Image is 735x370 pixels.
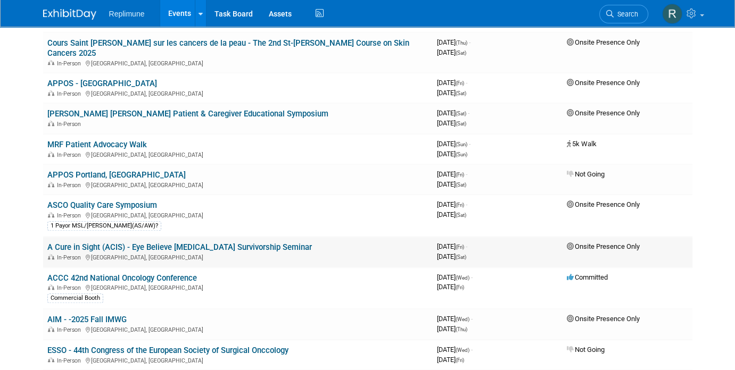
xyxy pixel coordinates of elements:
[437,283,464,291] span: [DATE]
[47,346,288,355] a: ESSO - 44th Congress of the European Society of Surgical Onccology
[437,109,469,117] span: [DATE]
[456,347,469,353] span: (Wed)
[47,150,428,158] div: [GEOGRAPHIC_DATA], [GEOGRAPHIC_DATA]
[437,150,467,158] span: [DATE]
[468,109,469,117] span: -
[437,273,473,281] span: [DATE]
[48,357,54,363] img: In-Person Event
[48,212,54,217] img: In-Person Event
[47,79,157,88] a: APPOS - [GEOGRAPHIC_DATA]
[437,346,473,354] span: [DATE]
[466,170,467,178] span: -
[466,79,467,87] span: -
[567,242,640,250] span: Onsite Presence Only
[599,5,648,23] a: Search
[456,202,464,208] span: (Fri)
[57,121,84,128] span: In-Person
[456,111,466,116] span: (Sat)
[57,60,84,67] span: In-Person
[47,273,197,283] a: ACCC 42nd National Oncology Conference
[456,284,464,290] span: (Fri)
[437,140,470,148] span: [DATE]
[57,90,84,97] span: In-Person
[471,315,473,323] span: -
[456,244,464,250] span: (Fri)
[57,326,84,333] span: In-Person
[48,254,54,259] img: In-Person Event
[456,80,464,86] span: (Fri)
[456,172,464,178] span: (Fri)
[43,9,96,20] img: ExhibitDay
[47,109,328,119] a: [PERSON_NAME] [PERSON_NAME] Patient & Caregiver Educational Symposium
[456,50,466,56] span: (Sat)
[437,315,473,323] span: [DATE]
[567,170,605,178] span: Not Going
[567,346,605,354] span: Not Going
[456,326,467,332] span: (Thu)
[456,152,467,157] span: (Sun)
[437,200,467,208] span: [DATE]
[437,211,466,218] span: [DATE]
[456,90,466,96] span: (Sat)
[437,325,467,333] span: [DATE]
[47,242,312,252] a: A Cure in Sight (ACIS) - Eye Believe [MEDICAL_DATA] Survivorship Seminar
[48,121,54,126] img: In-Person Event
[567,315,640,323] span: Onsite Presence Only
[469,140,470,148] span: -
[437,48,466,56] span: [DATE]
[456,182,466,188] span: (Sat)
[48,182,54,187] img: In-Person Event
[437,79,467,87] span: [DATE]
[437,242,467,250] span: [DATE]
[456,316,469,322] span: (Wed)
[662,4,682,24] img: Rick Pham
[48,90,54,96] img: In-Person Event
[456,357,464,363] span: (Fri)
[48,284,54,290] img: In-Person Event
[437,253,466,260] span: [DATE]
[567,200,640,208] span: Onsite Presence Only
[456,121,466,127] span: (Sat)
[109,10,145,18] span: Replimune
[47,140,147,149] a: MRF Patient Advocacy Walk
[47,293,103,303] div: Commercial Booth
[47,356,428,364] div: [GEOGRAPHIC_DATA], [GEOGRAPHIC_DATA]
[567,273,608,281] span: Committed
[57,212,84,219] span: In-Person
[47,89,428,97] div: [GEOGRAPHIC_DATA], [GEOGRAPHIC_DATA]
[437,356,464,364] span: [DATE]
[567,109,640,117] span: Onsite Presence Only
[47,325,428,333] div: [GEOGRAPHIC_DATA], [GEOGRAPHIC_DATA]
[47,315,127,324] a: AIM - -2025 Fall IMWG
[437,38,470,46] span: [DATE]
[47,283,428,291] div: [GEOGRAPHIC_DATA], [GEOGRAPHIC_DATA]
[47,211,428,219] div: [GEOGRAPHIC_DATA], [GEOGRAPHIC_DATA]
[471,346,473,354] span: -
[47,170,186,180] a: APPOS Portland, [GEOGRAPHIC_DATA]
[57,357,84,364] span: In-Person
[57,182,84,189] span: In-Person
[57,152,84,158] span: In-Person
[47,180,428,189] div: [GEOGRAPHIC_DATA], [GEOGRAPHIC_DATA]
[437,180,466,188] span: [DATE]
[567,140,597,148] span: 5k Walk
[47,58,428,67] div: [GEOGRAPHIC_DATA], [GEOGRAPHIC_DATA]
[48,152,54,157] img: In-Person Event
[567,38,640,46] span: Onsite Presence Only
[47,200,157,210] a: ASCO Quality Care Symposium
[456,40,467,46] span: (Thu)
[437,89,466,97] span: [DATE]
[471,273,473,281] span: -
[456,212,466,218] span: (Sat)
[57,284,84,291] span: In-Person
[466,242,467,250] span: -
[57,254,84,261] span: In-Person
[47,221,161,231] div: 1 Payor MSL/[PERSON_NAME](AS/AW)?
[47,253,428,261] div: [GEOGRAPHIC_DATA], [GEOGRAPHIC_DATA]
[48,326,54,332] img: In-Person Event
[48,60,54,65] img: In-Person Event
[614,10,638,18] span: Search
[456,141,467,147] span: (Sun)
[47,38,409,58] a: Cours Saint [PERSON_NAME] sur les cancers de la peau - The 2nd St-[PERSON_NAME] Course on Skin Ca...
[567,79,640,87] span: Onsite Presence Only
